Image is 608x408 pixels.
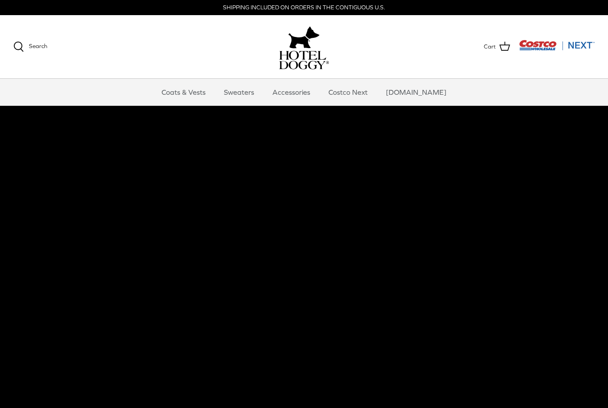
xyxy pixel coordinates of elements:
a: Search [13,41,47,52]
a: Coats & Vests [154,79,214,105]
a: Costco Next [320,79,376,105]
a: Visit Costco Next [519,45,595,52]
span: Search [29,43,47,49]
span: Cart [484,42,496,52]
a: hoteldoggy.com hoteldoggycom [279,24,329,69]
a: Cart [484,41,510,53]
a: [DOMAIN_NAME] [378,79,454,105]
img: hoteldoggy.com [288,24,320,51]
img: hoteldoggycom [279,51,329,69]
a: Sweaters [216,79,262,105]
a: Accessories [264,79,318,105]
img: Costco Next [519,40,595,51]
